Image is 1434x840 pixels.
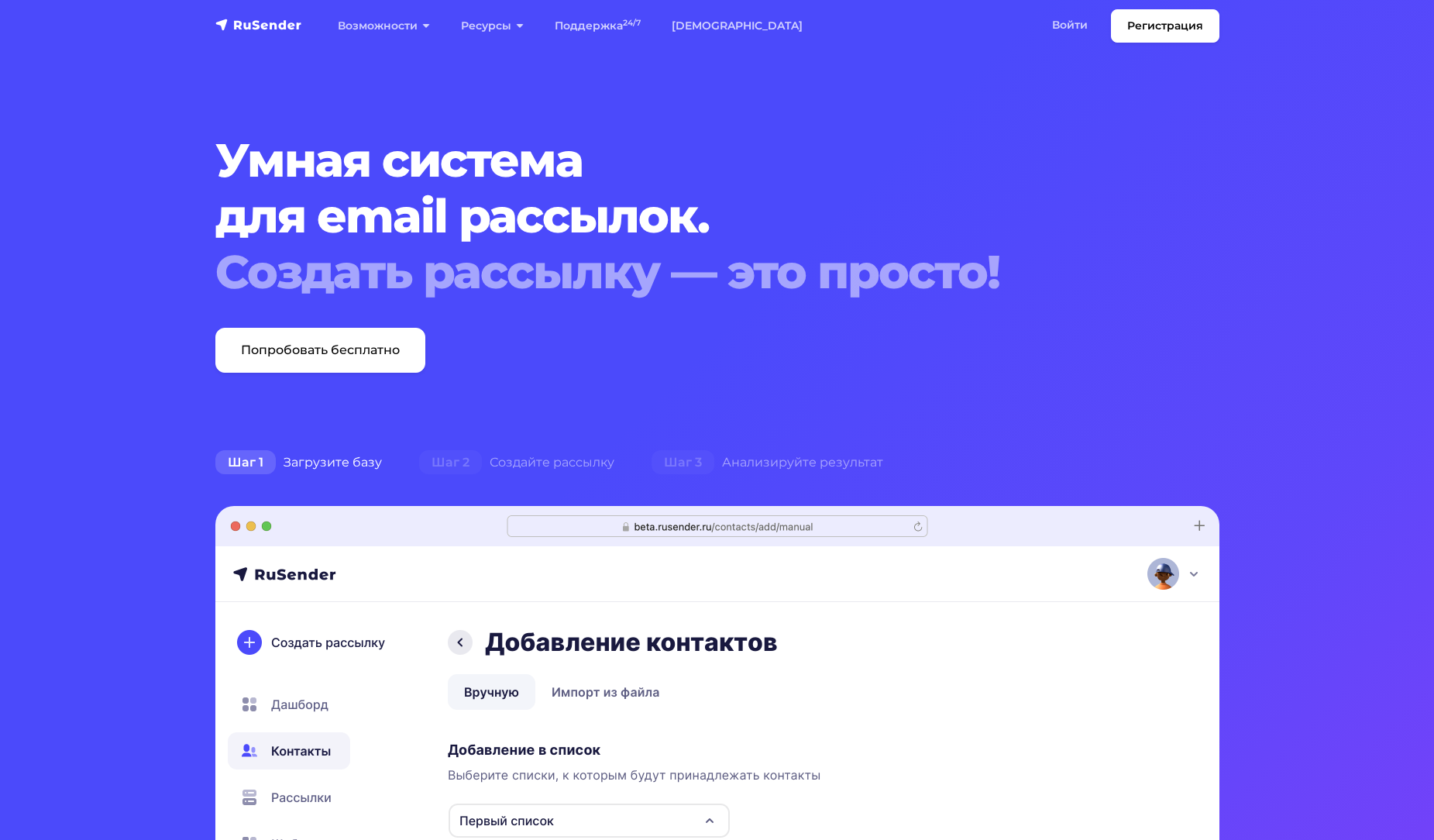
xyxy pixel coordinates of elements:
a: Возможности [322,10,445,42]
a: Попробовать бесплатно [215,328,425,373]
sup: 24/7 [623,18,641,28]
span: Шаг 3 [652,450,714,475]
img: RuSender [215,17,302,33]
span: Шаг 1 [215,450,276,475]
a: [DEMOGRAPHIC_DATA] [656,10,818,42]
div: Создать рассылку — это просто! [215,244,1134,300]
a: Поддержка24/7 [539,10,656,42]
div: Анализируйте результат [633,447,902,478]
div: Создайте рассылку [401,447,633,478]
h1: Умная система для email рассылок. [215,133,1134,300]
a: Войти [1037,9,1103,41]
a: Ресурсы [445,10,539,42]
span: Шаг 2 [419,450,482,475]
div: Загрузите базу [197,447,401,478]
a: Регистрация [1111,9,1219,43]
